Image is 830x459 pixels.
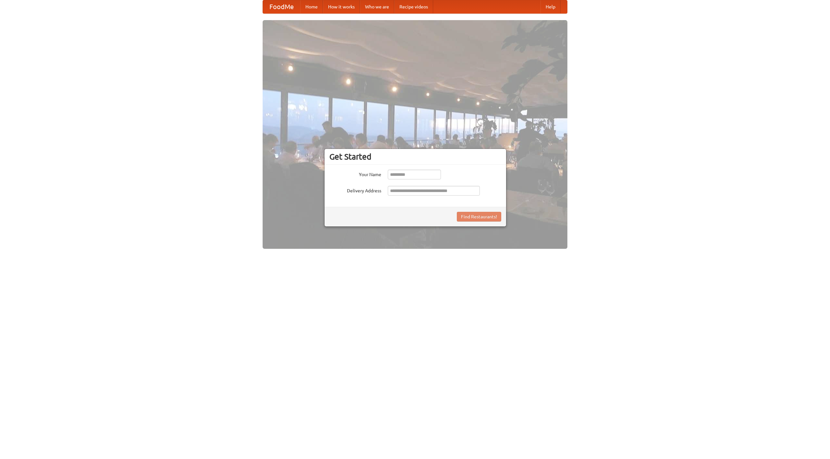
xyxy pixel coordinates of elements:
button: Find Restaurants! [457,212,501,222]
h3: Get Started [329,152,501,162]
a: FoodMe [263,0,300,13]
a: Home [300,0,323,13]
a: Who we are [360,0,394,13]
a: Recipe videos [394,0,433,13]
a: How it works [323,0,360,13]
a: Help [540,0,561,13]
label: Your Name [329,170,381,178]
label: Delivery Address [329,186,381,194]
